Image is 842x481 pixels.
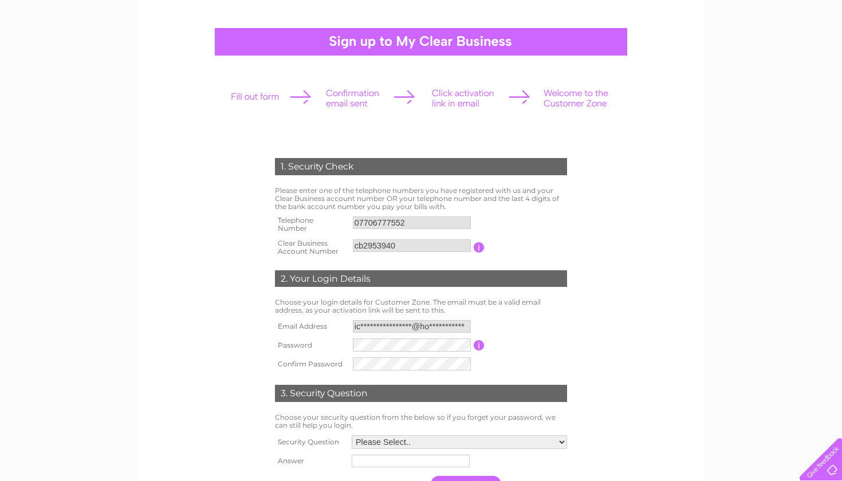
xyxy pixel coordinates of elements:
div: 3. Security Question [275,385,567,402]
input: Information [474,242,485,253]
div: Clear Business is a trading name of Verastar Limited (registered in [GEOGRAPHIC_DATA] No. 3667643... [151,6,693,56]
input: Information [474,340,485,350]
a: Water [682,49,703,57]
a: Blog [784,49,800,57]
th: Telephone Number [272,213,350,236]
div: 2. Your Login Details [275,270,567,287]
a: 0333 014 3131 [626,6,705,20]
td: Choose your security question from the below so if you forget your password, we can still help yo... [272,411,570,432]
a: Telecoms [742,49,777,57]
th: Password [272,336,350,354]
img: logo.png [29,30,88,65]
th: Answer [272,452,349,470]
td: Choose your login details for Customer Zone. The email must be a valid email address, as your act... [272,295,570,317]
th: Email Address [272,317,350,336]
div: 1. Security Check [275,158,567,175]
th: Confirm Password [272,354,350,373]
td: Please enter one of the telephone numbers you have registered with us and your Clear Business acc... [272,184,570,213]
th: Clear Business Account Number [272,236,350,259]
a: Contact [807,49,835,57]
th: Security Question [272,432,349,452]
a: Energy [710,49,735,57]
